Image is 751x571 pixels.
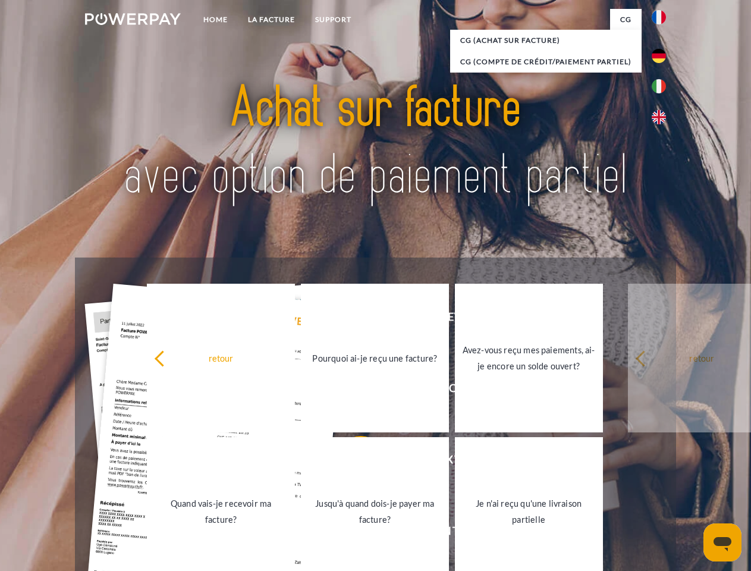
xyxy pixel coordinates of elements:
[652,49,666,63] img: de
[652,79,666,93] img: it
[114,57,637,228] img: title-powerpay_fr.svg
[652,10,666,24] img: fr
[154,350,288,366] div: retour
[154,495,288,528] div: Quand vais-je recevoir ma facture?
[308,350,442,366] div: Pourquoi ai-je reçu une facture?
[450,51,642,73] a: CG (Compte de crédit/paiement partiel)
[455,284,603,432] a: Avez-vous reçu mes paiements, ai-je encore un solde ouvert?
[308,495,442,528] div: Jusqu'à quand dois-je payer ma facture?
[238,9,305,30] a: LA FACTURE
[193,9,238,30] a: Home
[462,495,596,528] div: Je n'ai reçu qu'une livraison partielle
[450,30,642,51] a: CG (achat sur facture)
[703,523,741,561] iframe: Bouton de lancement de la fenêtre de messagerie
[305,9,362,30] a: Support
[85,13,181,25] img: logo-powerpay-white.svg
[462,342,596,374] div: Avez-vous reçu mes paiements, ai-je encore un solde ouvert?
[610,9,642,30] a: CG
[652,110,666,124] img: en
